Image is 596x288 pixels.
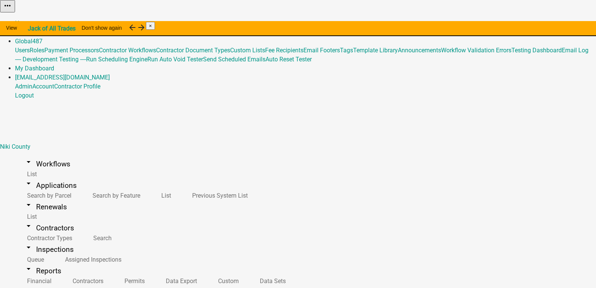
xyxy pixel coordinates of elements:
div: [EMAIL_ADDRESS][DOMAIN_NAME] [15,82,596,100]
a: Assigned Inspections [53,251,130,268]
a: Payment Processors [44,47,99,54]
a: Announcements [398,47,441,54]
a: Fee Recipients [265,47,303,54]
a: Testing Dashboard [511,47,562,54]
a: ---- Development Testing ---- [15,56,86,63]
a: Contractor Workflows [99,47,156,54]
strong: Jack of All Trades [28,25,76,32]
a: arrow_drop_downRenewals [15,198,76,216]
span: 487 [32,38,42,45]
a: Send Scheduled Emails [203,56,265,63]
a: Search by Parcel [15,187,80,204]
a: Previous System List [180,187,257,204]
span: × [149,23,152,29]
a: Search [81,230,121,246]
a: Template Library [353,47,398,54]
a: arrow_drop_downWorkflows [15,155,79,173]
i: arrow_drop_down [24,200,33,209]
a: arrow_drop_downContractors [15,219,83,237]
a: Contractor Types [15,230,81,246]
a: List [15,166,46,182]
a: Run Auto Void Tester [147,56,203,63]
a: Global487 [15,38,42,45]
i: arrow_drop_down [24,264,33,273]
a: arrow_drop_downInspections [15,241,83,258]
a: Queue [15,251,53,268]
a: My Dashboard [15,65,54,72]
i: arrow_drop_down [24,221,33,230]
a: Custom Lists [230,47,265,54]
a: Auto Reset Tester [265,56,312,63]
a: Workflow Validation Errors [441,47,511,54]
a: [EMAIL_ADDRESS][DOMAIN_NAME] [15,74,110,81]
i: arrow_drop_down [24,243,33,252]
a: Contractor Document Types [156,47,230,54]
a: Users [15,47,30,54]
div: Global487 [15,46,596,64]
i: arrow_forward [137,23,146,32]
a: Admin [15,83,32,90]
a: Account [32,83,54,90]
a: Roles [30,47,44,54]
a: Search by Feature [80,187,149,204]
i: more_horiz [3,1,12,10]
i: arrow_back [128,23,137,32]
a: Tags [340,47,353,54]
a: Email Log [562,47,588,54]
a: Contractor Profile [54,83,100,90]
button: Don't show again [76,21,128,35]
a: Logout [15,92,34,99]
a: arrow_drop_downReports [15,262,70,280]
a: Run Scheduling Engine [86,56,147,63]
i: arrow_drop_down [24,157,33,166]
a: arrow_drop_downApplications [15,177,86,194]
a: Home [15,20,31,27]
i: arrow_drop_down [24,179,33,188]
button: Close [146,22,155,30]
a: Email Footers [303,47,340,54]
a: List [149,187,180,204]
a: List [15,209,46,225]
